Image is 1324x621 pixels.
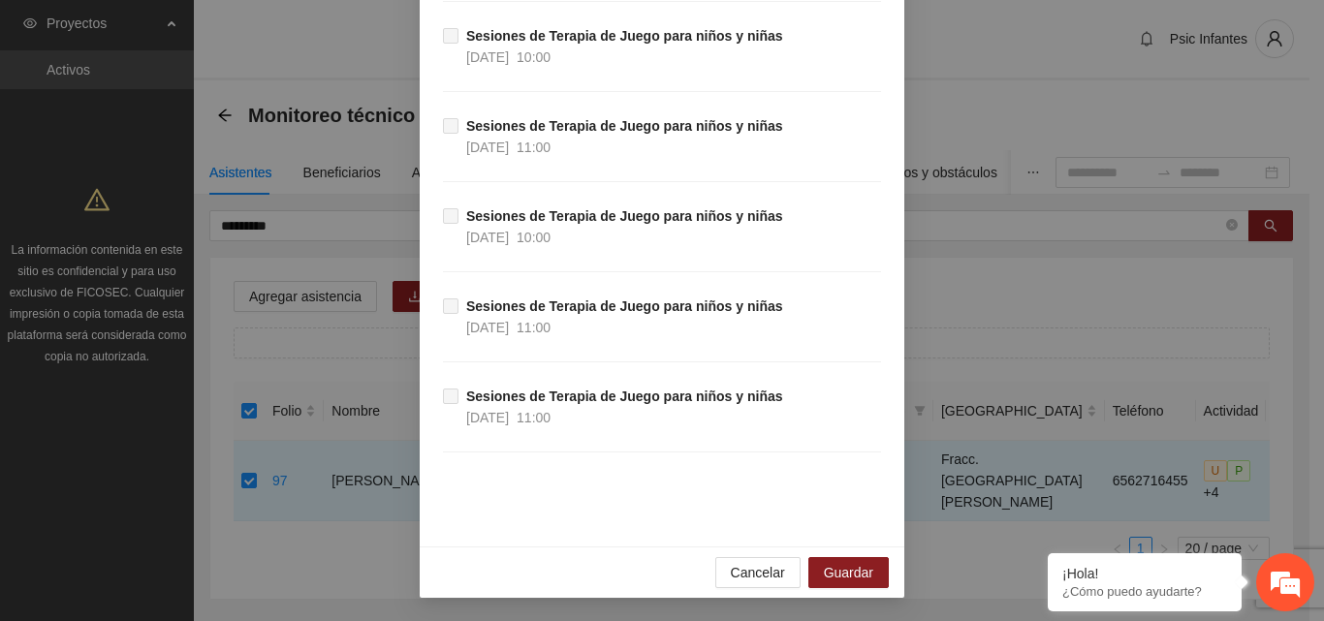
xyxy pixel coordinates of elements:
[466,140,509,155] span: [DATE]
[517,230,551,245] span: 10:00
[466,320,509,335] span: [DATE]
[101,99,326,124] div: Chatee con nosotros ahora
[10,415,369,482] textarea: Escriba su mensaje y pulse “Intro”
[466,298,783,314] strong: Sesiones de Terapia de Juego para niños y niñas
[466,208,783,224] strong: Sesiones de Terapia de Juego para niños y niñas
[466,49,509,65] span: [DATE]
[1062,584,1227,599] p: ¿Cómo puedo ayudarte?
[1062,566,1227,581] div: ¡Hola!
[824,562,873,583] span: Guardar
[517,49,551,65] span: 10:00
[517,410,551,425] span: 11:00
[808,557,889,588] button: Guardar
[466,410,509,425] span: [DATE]
[715,557,801,588] button: Cancelar
[517,140,551,155] span: 11:00
[466,28,783,44] strong: Sesiones de Terapia de Juego para niños y niñas
[517,320,551,335] span: 11:00
[731,562,785,583] span: Cancelar
[112,202,268,397] span: Estamos en línea.
[318,10,364,56] div: Minimizar ventana de chat en vivo
[466,118,783,134] strong: Sesiones de Terapia de Juego para niños y niñas
[466,388,783,404] strong: Sesiones de Terapia de Juego para niños y niñas
[466,230,509,245] span: [DATE]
